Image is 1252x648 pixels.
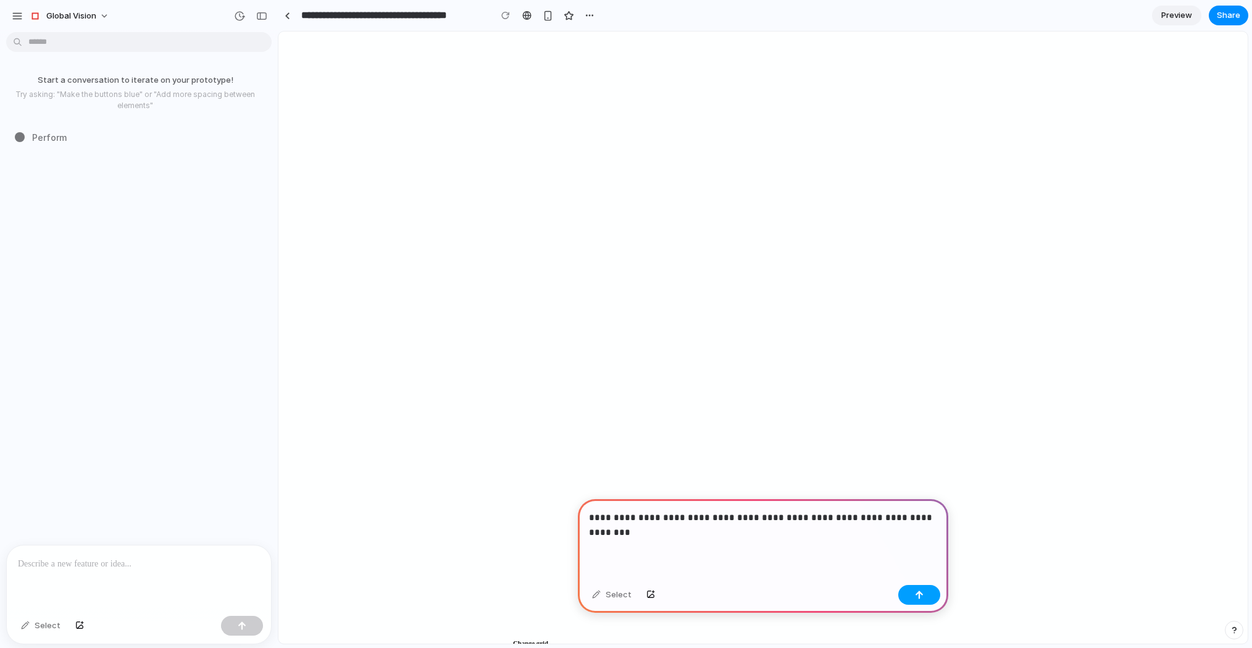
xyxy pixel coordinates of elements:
[423,73,537,94] h2: Sign in to Alloy
[1152,6,1201,25] a: Preview
[24,6,115,26] button: Global Vision
[1217,9,1240,22] span: Share
[5,89,265,111] p: Try asking: "Make the buttons blue" or "Add more spacing between elements"
[32,131,67,144] span: Perform
[1209,6,1248,25] button: Share
[46,10,96,22] span: Global Vision
[235,608,485,615] h6: Change grid
[1161,9,1192,22] span: Preview
[5,74,265,86] p: Start a conversation to iterate on your prototype!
